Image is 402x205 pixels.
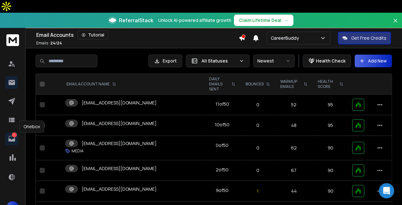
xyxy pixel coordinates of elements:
[303,55,351,67] button: Health Check
[312,136,348,160] td: 90
[275,115,312,136] td: 48
[253,55,295,67] button: Newest
[244,122,271,129] p: 0
[36,41,62,46] p: Emails :
[72,149,84,154] p: MEDIA
[82,140,157,147] p: [EMAIL_ADDRESS][DOMAIN_NAME]
[66,82,116,87] div: EMAIL ACCOUNT NAME
[19,121,44,133] div: Onebox
[275,95,312,115] td: 52
[391,17,399,32] button: Close banner
[245,82,263,87] p: BOUNCES
[338,32,391,44] button: Get Free Credits
[216,167,228,173] div: 2 of 50
[280,79,301,89] p: WARMUP EMAILS
[201,58,236,64] p: All Statuses
[244,188,271,194] p: 1
[216,142,228,149] div: 0 of 50
[209,76,229,92] p: DAILY EMAILS SENT
[271,35,302,41] p: CareerBuddy
[312,160,348,181] td: 90
[82,100,157,106] p: [EMAIL_ADDRESS][DOMAIN_NAME]
[215,122,229,128] div: 10 of 50
[36,30,239,39] div: Email Accounts
[284,17,288,23] span: →
[317,79,337,89] p: HEALTH SCORE
[148,55,182,67] button: Export
[234,15,293,26] button: Claim Lifetime Deal→
[355,55,392,67] button: Add New
[379,183,394,198] div: Open Intercom Messenger
[215,101,229,107] div: 11 of 50
[312,181,348,202] td: 90
[275,136,312,160] td: 62
[82,186,157,192] p: [EMAIL_ADDRESS][DOMAIN_NAME]
[244,102,271,108] p: 0
[275,160,312,181] td: 67
[82,165,157,172] p: [EMAIL_ADDRESS][DOMAIN_NAME]
[119,17,153,24] span: ReferralStack
[12,132,17,137] p: 1
[312,115,348,136] td: 95
[244,167,271,174] p: 0
[78,30,108,39] button: Tutorial
[312,95,348,115] td: 95
[158,17,231,23] p: Unlock AI-powered affiliate growth
[216,187,228,194] div: 9 of 50
[244,145,271,151] p: 0
[82,120,157,127] p: [EMAIL_ADDRESS][DOMAIN_NAME]
[351,35,386,41] p: Get Free Credits
[275,181,312,202] td: 44
[316,58,345,64] p: Health Check
[5,132,18,145] a: 1
[50,40,62,46] span: 24 / 24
